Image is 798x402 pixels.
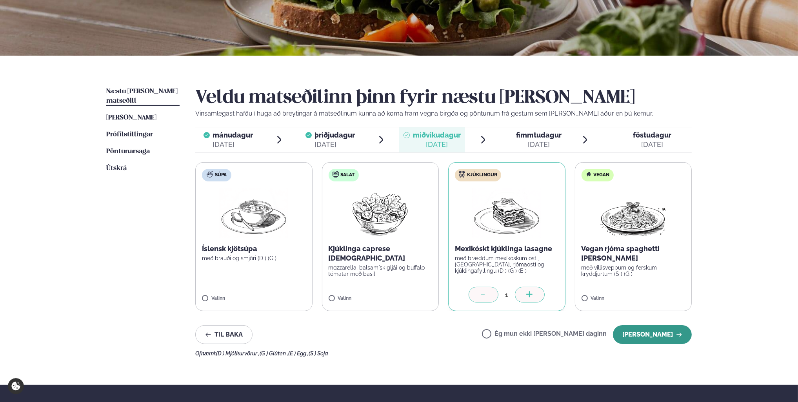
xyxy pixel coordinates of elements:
button: [PERSON_NAME] [613,325,692,344]
p: mozzarella, balsamísk gljái og buffalo tómatar með basil [329,264,433,277]
p: Íslensk kjötsúpa [202,244,306,254]
span: (G ) Glúten , [260,350,288,357]
img: Lasagna.png [472,188,541,238]
span: mánudagur [213,131,253,139]
img: Vegan.svg [585,171,592,177]
span: (S ) Soja [309,350,328,357]
a: [PERSON_NAME] [106,113,156,123]
p: Vegan rjóma spaghetti [PERSON_NAME] [582,244,685,263]
span: Útskrá [106,165,127,172]
p: Mexikóskt kjúklinga lasagne [455,244,559,254]
div: [DATE] [413,140,461,149]
p: Vinsamlegast hafðu í huga að breytingar á matseðlinum kunna að koma fram vegna birgða og pöntunum... [195,109,692,118]
span: Vegan [594,172,610,178]
div: [DATE] [315,140,355,149]
p: með bræddum mexíkóskum osti, [GEOGRAPHIC_DATA], rjómaosti og kjúklingafyllingu (D ) (G ) (E ) [455,255,559,274]
span: (E ) Egg , [288,350,309,357]
span: Næstu [PERSON_NAME] matseðill [106,88,178,104]
span: miðvikudagur [413,131,461,139]
span: (D ) Mjólkurvörur , [216,350,260,357]
div: [DATE] [213,140,253,149]
img: chicken.svg [459,171,465,177]
span: Prófílstillingar [106,131,153,138]
div: [DATE] [516,140,562,149]
a: Cookie settings [8,378,24,394]
span: Salat [341,172,355,178]
img: Spagetti.png [599,188,668,238]
h2: Veldu matseðilinn þinn fyrir næstu [PERSON_NAME] [195,87,692,109]
a: Útskrá [106,164,127,173]
span: fimmtudagur [516,131,562,139]
img: Soup.png [219,188,288,238]
button: Til baka [195,325,253,344]
div: Ofnæmi: [195,350,692,357]
span: föstudagur [633,131,671,139]
img: Salad.png [345,188,415,238]
a: Prófílstillingar [106,130,153,139]
div: [DATE] [633,140,671,149]
p: Kjúklinga caprese [DEMOGRAPHIC_DATA] [329,244,433,263]
a: Pöntunarsaga [106,147,150,156]
p: með villisveppum og ferskum kryddjurtum (S ) (G ) [582,264,685,277]
div: 1 [498,290,515,299]
span: [PERSON_NAME] [106,114,156,121]
span: Súpa [215,172,227,178]
span: Kjúklingur [467,172,497,178]
img: soup.svg [207,171,213,177]
span: Pöntunarsaga [106,148,150,155]
p: með brauði og smjöri (D ) (G ) [202,255,306,261]
img: salad.svg [333,171,339,177]
a: Næstu [PERSON_NAME] matseðill [106,87,180,106]
span: þriðjudagur [315,131,355,139]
